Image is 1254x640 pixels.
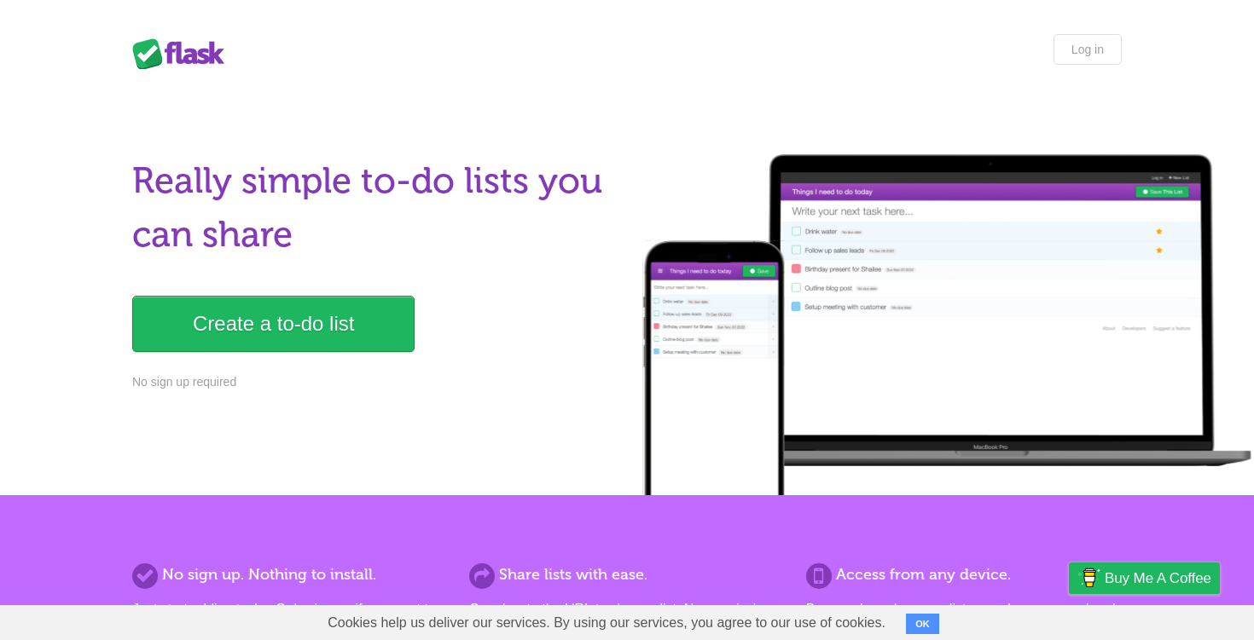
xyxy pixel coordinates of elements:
img: Buy me a coffee [1077,563,1100,592]
p: No sign up required [132,373,617,391]
h1: Really simple to-do lists you can share [132,154,617,262]
button: OK [906,614,939,634]
span: Cookies help us deliver our services. By using our services, you agree to our use of cookies. [311,606,903,640]
h2: Access from any device. [806,563,1122,586]
p: Just start adding tasks. Only sign up if you want to save more than one list. [132,599,448,640]
a: Log in [1054,34,1122,65]
h2: Share lists with ease. [469,563,785,586]
span: Buy me a coffee [1105,563,1211,593]
a: Create a to-do list [132,296,415,352]
a: Buy me a coffee [1069,562,1220,594]
div: Flask Lists [132,38,235,69]
p: Copy/paste the URL to share a list. No permissions. No formal invites. It's that simple. [469,599,785,640]
p: Browser based so your lists are always synced and you can access them from anywhere. [806,599,1122,640]
h2: No sign up. Nothing to install. [132,563,448,586]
